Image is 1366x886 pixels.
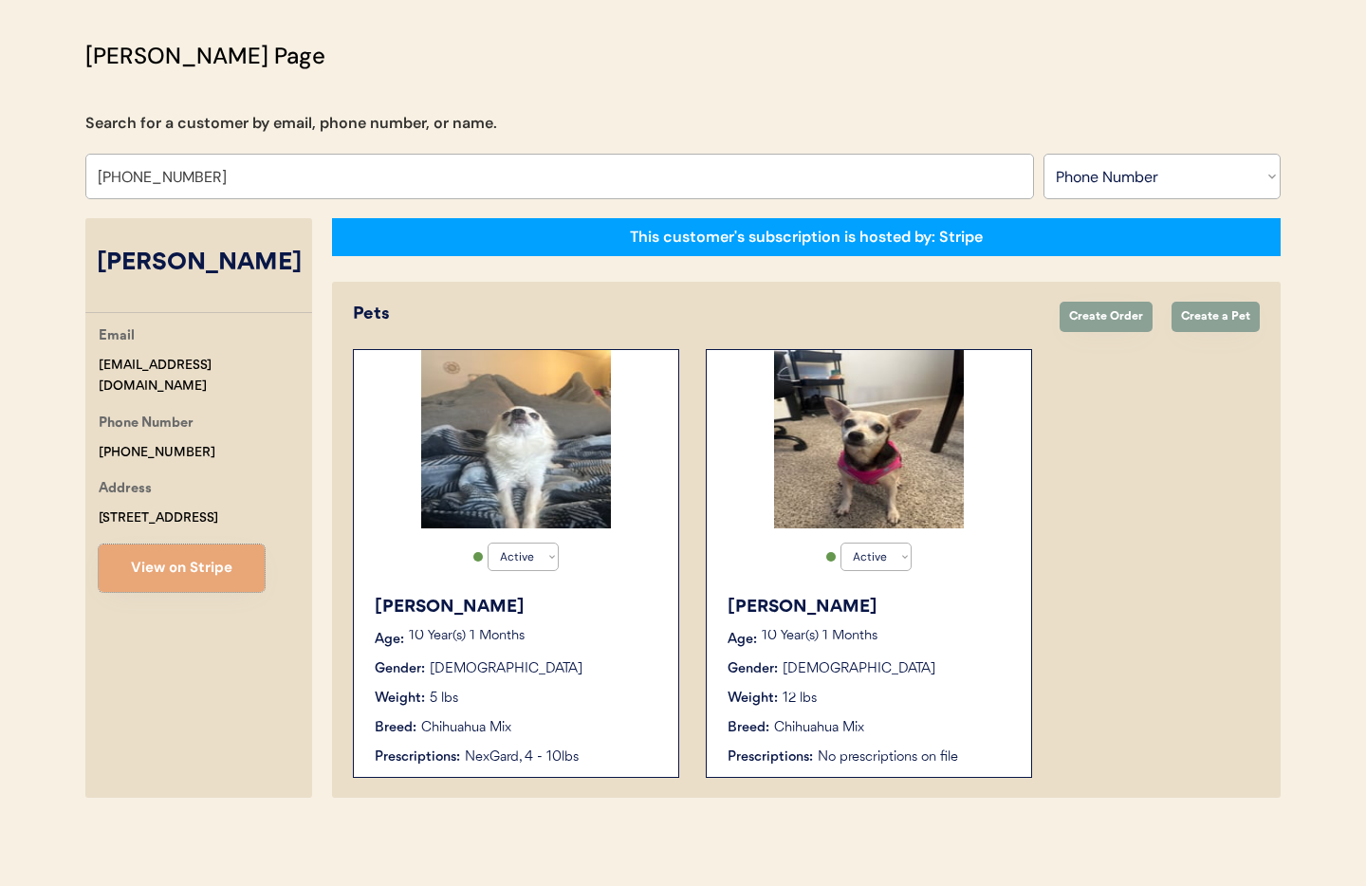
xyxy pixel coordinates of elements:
div: Pets [353,302,1041,327]
div: Prescriptions: [728,748,813,767]
div: [DEMOGRAPHIC_DATA] [430,659,582,679]
div: NexGard, 4 - 10lbs [465,748,659,767]
button: View on Stripe [99,545,265,592]
div: [STREET_ADDRESS] [99,508,218,529]
div: No prescriptions on file [818,748,1012,767]
img: IMG_1619.jpeg [774,350,964,528]
div: Phone Number [99,413,194,436]
button: Create a Pet [1172,302,1260,332]
div: [PERSON_NAME] [85,246,312,282]
div: [EMAIL_ADDRESS][DOMAIN_NAME] [99,355,312,398]
div: [PHONE_NUMBER] [99,442,215,464]
div: 12 lbs [783,689,817,709]
div: Age: [375,630,404,650]
div: Weight: [728,689,778,709]
p: 10 Year(s) 1 Months [762,630,1012,643]
div: Email [99,325,135,349]
div: [PERSON_NAME] Page [85,39,325,73]
input: Search by phone number [85,154,1034,199]
div: [DEMOGRAPHIC_DATA] [783,659,935,679]
div: Breed: [375,718,416,738]
div: This customer's subscription is hosted by: Stripe [630,227,983,248]
div: [PERSON_NAME] [728,595,1012,620]
div: Address [99,478,152,502]
img: image.jpg [421,350,611,528]
div: Chihuahua Mix [774,718,864,738]
p: 10 Year(s) 1 Months [409,630,659,643]
div: 5 lbs [430,689,458,709]
div: Weight: [375,689,425,709]
div: Breed: [728,718,769,738]
button: Create Order [1060,302,1153,332]
div: Search for a customer by email, phone number, or name. [85,112,497,135]
div: Gender: [728,659,778,679]
div: Prescriptions: [375,748,460,767]
div: [PERSON_NAME] [375,595,659,620]
div: Age: [728,630,757,650]
div: Chihuahua Mix [421,718,511,738]
div: Gender: [375,659,425,679]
